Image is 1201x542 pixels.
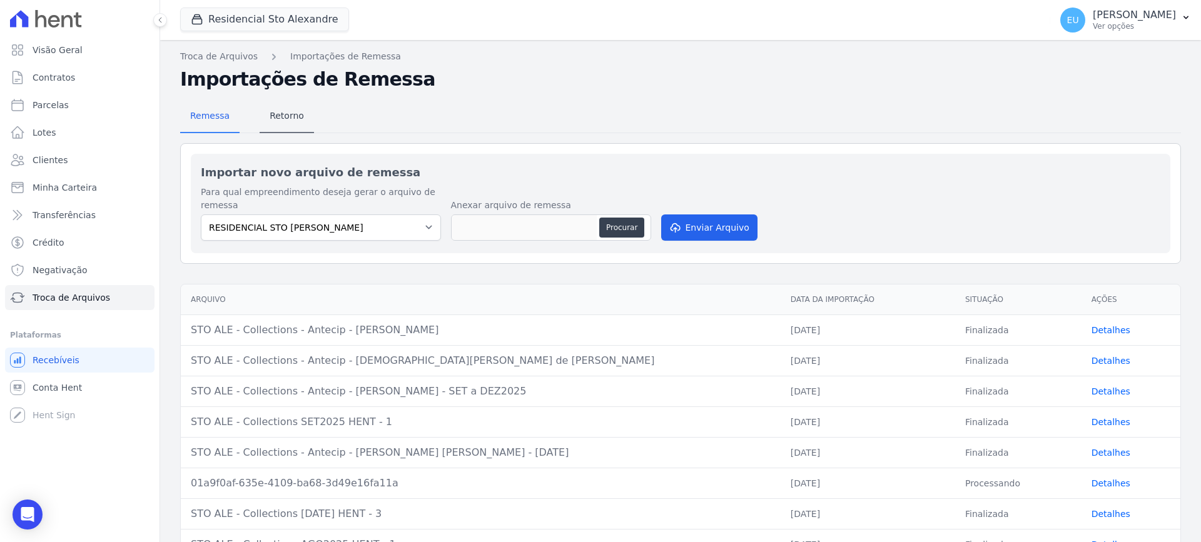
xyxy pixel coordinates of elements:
[1093,21,1176,31] p: Ver opções
[5,93,155,118] a: Parcelas
[191,323,771,338] div: STO ALE - Collections - Antecip - [PERSON_NAME]
[1092,386,1130,396] a: Detalhes
[5,375,155,400] a: Conta Hent
[451,199,651,212] label: Anexar arquivo de remessa
[1092,478,1130,488] a: Detalhes
[661,214,758,241] button: Enviar Arquivo
[1093,9,1176,21] p: [PERSON_NAME]
[260,101,314,133] a: Retorno
[33,154,68,166] span: Clientes
[181,284,781,315] th: Arquivo
[955,498,1082,529] td: Finalizada
[191,353,771,368] div: STO ALE - Collections - Antecip - [DEMOGRAPHIC_DATA][PERSON_NAME] de [PERSON_NAME]
[33,209,96,221] span: Transferências
[781,284,955,315] th: Data da Importação
[5,65,155,90] a: Contratos
[5,175,155,200] a: Minha Carteira
[955,314,1082,345] td: Finalizada
[781,314,955,345] td: [DATE]
[781,498,955,529] td: [DATE]
[781,406,955,437] td: [DATE]
[1092,448,1130,458] a: Detalhes
[1092,509,1130,519] a: Detalhes
[5,148,155,173] a: Clientes
[955,284,1082,315] th: Situação
[191,414,771,429] div: STO ALE - Collections SET2025 HENT - 1
[191,384,771,399] div: STO ALE - Collections - Antecip - [PERSON_NAME] - SET a DEZ2025
[180,68,1181,91] h2: Importações de Remessa
[180,50,258,63] a: Troca de Arquivos
[955,376,1082,406] td: Finalizada
[1050,3,1201,38] button: EU [PERSON_NAME] Ver opções
[955,345,1082,376] td: Finalizada
[5,203,155,228] a: Transferências
[955,468,1082,498] td: Processando
[13,499,43,529] div: Open Intercom Messenger
[180,101,240,133] a: Remessa
[33,71,75,84] span: Contratos
[5,38,155,63] a: Visão Geral
[33,381,82,394] span: Conta Hent
[33,126,56,139] span: Lotes
[781,345,955,376] td: [DATE]
[201,164,1160,181] h2: Importar novo arquivo de remessa
[33,354,79,366] span: Recebíveis
[33,236,64,249] span: Crédito
[191,506,771,521] div: STO ALE - Collections [DATE] HENT - 3
[599,218,644,238] button: Procurar
[1092,325,1130,335] a: Detalhes
[5,258,155,283] a: Negativação
[5,285,155,310] a: Troca de Arquivos
[1082,284,1180,315] th: Ações
[781,437,955,468] td: [DATE]
[5,120,155,145] a: Lotes
[781,468,955,498] td: [DATE]
[781,376,955,406] td: [DATE]
[183,103,237,128] span: Remessa
[33,291,110,304] span: Troca de Arquivos
[1092,356,1130,366] a: Detalhes
[33,99,69,111] span: Parcelas
[5,230,155,255] a: Crédito
[191,445,771,460] div: STO ALE - Collections - Antecip - [PERSON_NAME] [PERSON_NAME] - [DATE]
[955,406,1082,437] td: Finalizada
[955,437,1082,468] td: Finalizada
[180,50,1181,63] nav: Breadcrumb
[262,103,312,128] span: Retorno
[33,44,83,56] span: Visão Geral
[1067,16,1079,24] span: EU
[180,8,349,31] button: Residencial Sto Alexandre
[10,328,149,343] div: Plataformas
[201,186,441,212] label: Para qual empreendimento deseja gerar o arquivo de remessa
[33,181,97,194] span: Minha Carteira
[1092,417,1130,427] a: Detalhes
[290,50,401,63] a: Importações de Remessa
[5,348,155,373] a: Recebíveis
[180,101,314,133] nav: Tab selector
[33,264,88,276] span: Negativação
[191,476,771,491] div: 01a9f0af-635e-4109-ba68-3d49e16fa11a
